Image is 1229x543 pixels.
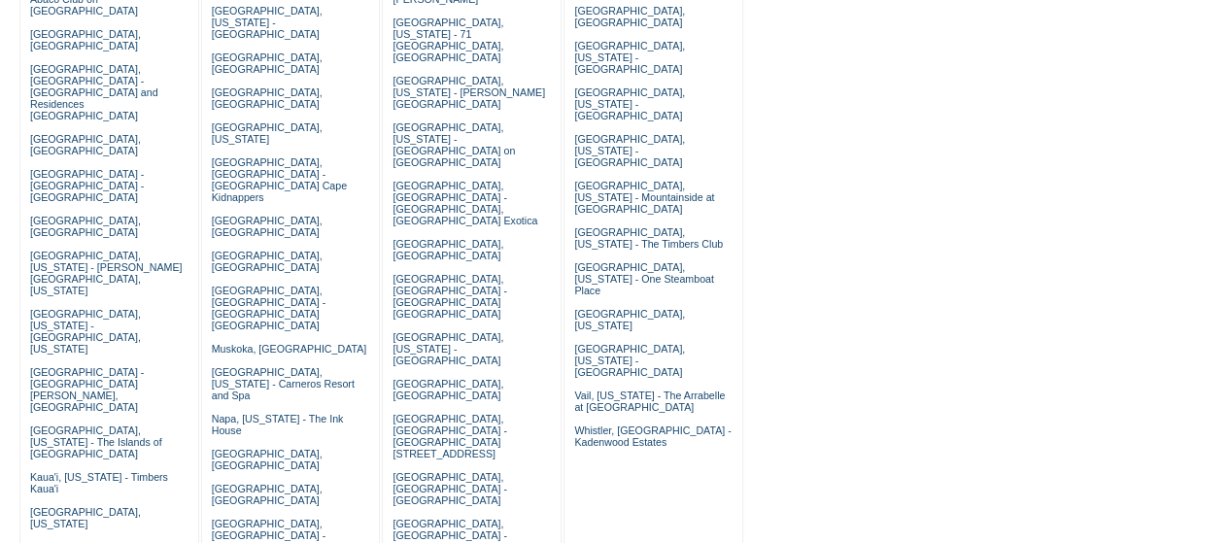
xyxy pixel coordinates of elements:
a: [GEOGRAPHIC_DATA], [US_STATE] - [PERSON_NAME][GEOGRAPHIC_DATA], [US_STATE] [30,250,183,296]
a: [GEOGRAPHIC_DATA], [GEOGRAPHIC_DATA] [30,215,141,238]
a: Kaua'i, [US_STATE] - Timbers Kaua'i [30,471,168,494]
a: [GEOGRAPHIC_DATA], [US_STATE] - 71 [GEOGRAPHIC_DATA], [GEOGRAPHIC_DATA] [393,17,503,63]
a: [GEOGRAPHIC_DATA], [GEOGRAPHIC_DATA] [30,28,141,51]
a: [GEOGRAPHIC_DATA], [GEOGRAPHIC_DATA] [212,250,323,273]
a: [GEOGRAPHIC_DATA], [GEOGRAPHIC_DATA] - [GEOGRAPHIC_DATA] [GEOGRAPHIC_DATA] [393,273,506,320]
a: [GEOGRAPHIC_DATA], [US_STATE] - [GEOGRAPHIC_DATA] [393,331,503,366]
a: [GEOGRAPHIC_DATA], [GEOGRAPHIC_DATA] [574,5,685,28]
a: [GEOGRAPHIC_DATA], [US_STATE] - [GEOGRAPHIC_DATA], [US_STATE] [30,308,141,355]
a: [GEOGRAPHIC_DATA], [US_STATE] - Carneros Resort and Spa [212,366,355,401]
a: [GEOGRAPHIC_DATA], [US_STATE] - Mountainside at [GEOGRAPHIC_DATA] [574,180,714,215]
a: Muskoka, [GEOGRAPHIC_DATA] [212,343,366,355]
a: [GEOGRAPHIC_DATA], [US_STATE] [212,121,323,145]
a: [GEOGRAPHIC_DATA], [GEOGRAPHIC_DATA] [212,483,323,506]
a: [GEOGRAPHIC_DATA], [US_STATE] - [GEOGRAPHIC_DATA] [574,86,685,121]
a: Vail, [US_STATE] - The Arrabelle at [GEOGRAPHIC_DATA] [574,390,725,413]
a: [GEOGRAPHIC_DATA], [US_STATE] - [GEOGRAPHIC_DATA] on [GEOGRAPHIC_DATA] [393,121,515,168]
a: [GEOGRAPHIC_DATA], [GEOGRAPHIC_DATA] [393,238,503,261]
a: [GEOGRAPHIC_DATA], [US_STATE] - [GEOGRAPHIC_DATA] [574,133,685,168]
a: [GEOGRAPHIC_DATA], [GEOGRAPHIC_DATA] - [GEOGRAPHIC_DATA] Cape Kidnappers [212,156,347,203]
a: [GEOGRAPHIC_DATA], [US_STATE] - [GEOGRAPHIC_DATA] [212,5,323,40]
a: [GEOGRAPHIC_DATA], [US_STATE] [574,308,685,331]
a: [GEOGRAPHIC_DATA], [GEOGRAPHIC_DATA] - [GEOGRAPHIC_DATA] and Residences [GEOGRAPHIC_DATA] [30,63,158,121]
a: [GEOGRAPHIC_DATA], [GEOGRAPHIC_DATA] [212,448,323,471]
a: [GEOGRAPHIC_DATA], [GEOGRAPHIC_DATA] [30,133,141,156]
a: [GEOGRAPHIC_DATA], [US_STATE] - [GEOGRAPHIC_DATA] [574,343,685,378]
a: [GEOGRAPHIC_DATA], [US_STATE] - [PERSON_NAME][GEOGRAPHIC_DATA] [393,75,545,110]
a: [GEOGRAPHIC_DATA], [US_STATE] - The Timbers Club [574,226,723,250]
a: [GEOGRAPHIC_DATA], [GEOGRAPHIC_DATA] - [GEOGRAPHIC_DATA][STREET_ADDRESS] [393,413,506,459]
a: [GEOGRAPHIC_DATA], [GEOGRAPHIC_DATA] [212,86,323,110]
a: [GEOGRAPHIC_DATA], [US_STATE] - One Steamboat Place [574,261,714,296]
a: [GEOGRAPHIC_DATA], [US_STATE] - [GEOGRAPHIC_DATA] [574,40,685,75]
a: [GEOGRAPHIC_DATA], [US_STATE] - The Islands of [GEOGRAPHIC_DATA] [30,424,162,459]
a: [GEOGRAPHIC_DATA] - [GEOGRAPHIC_DATA][PERSON_NAME], [GEOGRAPHIC_DATA] [30,366,144,413]
a: [GEOGRAPHIC_DATA] - [GEOGRAPHIC_DATA] - [GEOGRAPHIC_DATA] [30,168,144,203]
a: [GEOGRAPHIC_DATA], [GEOGRAPHIC_DATA] [212,215,323,238]
a: [GEOGRAPHIC_DATA], [GEOGRAPHIC_DATA] - [GEOGRAPHIC_DATA] [GEOGRAPHIC_DATA] [212,285,325,331]
a: [GEOGRAPHIC_DATA], [GEOGRAPHIC_DATA] [393,378,503,401]
a: [GEOGRAPHIC_DATA], [GEOGRAPHIC_DATA] - [GEOGRAPHIC_DATA], [GEOGRAPHIC_DATA] Exotica [393,180,537,226]
a: Whistler, [GEOGRAPHIC_DATA] - Kadenwood Estates [574,424,731,448]
a: [GEOGRAPHIC_DATA], [GEOGRAPHIC_DATA] [212,51,323,75]
a: Napa, [US_STATE] - The Ink House [212,413,344,436]
a: [GEOGRAPHIC_DATA], [US_STATE] [30,506,141,529]
a: [GEOGRAPHIC_DATA], [GEOGRAPHIC_DATA] - [GEOGRAPHIC_DATA] [393,471,506,506]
